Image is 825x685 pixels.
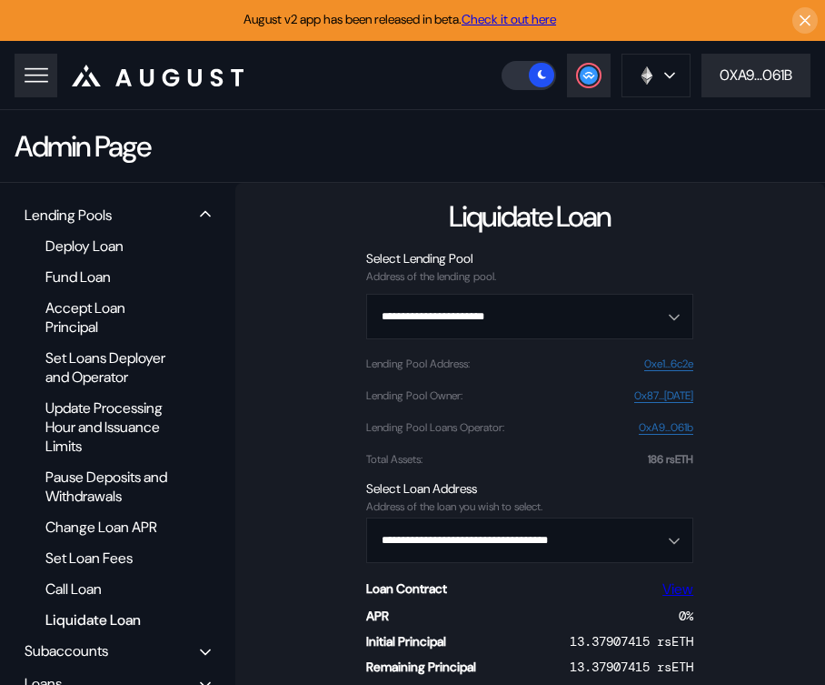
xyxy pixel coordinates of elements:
div: Loan Contract [366,580,447,597]
a: Check it out here [462,11,556,27]
div: Lending Pool Address : [366,358,470,370]
div: Initial Principal [366,633,446,650]
div: 13.37907415 rsETH [570,659,693,675]
button: Open menu [366,294,693,339]
div: Address of the loan you wish to select. [366,500,693,513]
a: 0xA9...061b [639,421,693,435]
a: 0xe1...6c2e [644,358,693,371]
div: Pause Deposits and Withdrawals [36,465,190,509]
div: APR [366,608,389,624]
div: 186 rsETH [648,453,693,466]
div: Select Loan Address [366,480,693,497]
div: Accept Loan Principal [36,296,190,339]
div: Lending Pools [25,206,112,225]
div: Total Assets : [366,453,422,466]
div: 13.37907415 rsETH [570,633,693,650]
div: Call Loan [36,577,190,601]
div: Set Loans Deployer and Operator [36,346,190,389]
div: Liquidate Loan [36,608,190,632]
div: 0XA9...061B [720,65,792,85]
div: Select Lending Pool [366,250,693,267]
div: Remaining Principal [366,659,476,675]
div: Address of the lending pool. [366,270,693,283]
div: Subaccounts [25,641,108,660]
div: 0 % [679,608,693,624]
div: Fund Loan [36,265,190,289]
button: chain logo [621,54,691,97]
a: View [662,579,693,599]
div: Deploy Loan [36,234,190,258]
div: Lending Pool Loans Operator : [366,421,504,434]
a: 0x87...[DATE] [634,389,693,403]
button: Open menu [366,518,693,563]
div: Lending Pool Owner : [366,389,462,402]
div: Admin Page [15,127,150,166]
img: chain logo [637,65,657,86]
div: Change Loan APR [36,515,190,539]
div: Liquidate Loan [449,197,611,236]
div: Set Loan Fees [36,546,190,570]
button: 0XA9...061B [701,54,810,97]
span: August v2 app has been released in beta. [244,11,556,27]
div: Update Processing Hour and Issuance Limits [36,396,190,458]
